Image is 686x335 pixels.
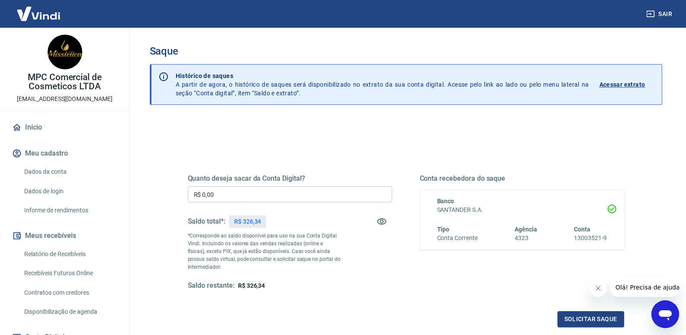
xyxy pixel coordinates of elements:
[437,198,454,205] span: Banco
[10,144,119,163] button: Meu cadastro
[238,282,265,289] span: R$ 326,34
[188,281,235,290] h5: Saldo restante:
[589,280,607,297] iframe: Fechar mensagem
[557,311,624,327] button: Solicitar saque
[610,278,679,297] iframe: Mensagem da empresa
[234,217,261,226] p: R$ 326,34
[651,300,679,328] iframe: Botão para abrir a janela de mensagens
[10,118,119,137] a: Início
[437,205,607,215] h6: SANTANDER S.A.
[10,226,119,245] button: Meus recebíveis
[150,45,662,57] h3: Saque
[21,163,119,181] a: Dados da conta
[437,226,450,233] span: Tipo
[21,284,119,302] a: Contratos com credores
[599,72,655,98] a: Acessar extrato
[515,226,537,233] span: Agência
[188,217,225,226] h5: Saldo total*:
[188,232,341,271] p: *Corresponde ao saldo disponível para uso na sua Conta Digital Vindi. Incluindo os valores das ve...
[7,73,122,91] p: MPC Comercial de Cosmeticos LTDA
[21,202,119,219] a: Informe de rendimentos
[574,226,590,233] span: Conta
[599,80,645,89] p: Acessar extrato
[188,174,392,183] h5: Quanto deseja sacar da Conta Digital?
[644,6,676,22] button: Sair
[515,234,537,243] h6: 4323
[10,0,67,27] img: Vindi
[48,35,82,69] img: 179cbde4-6bef-47a0-a2f4-f8ff63f51797.jpeg
[21,182,119,200] a: Dados de login
[17,94,113,104] p: [EMAIL_ADDRESS][DOMAIN_NAME]
[21,264,119,282] a: Recebíveis Futuros Online
[176,72,589,98] p: A partir de agora, o histórico de saques será disponibilizado no extrato da sua conta digital. Ac...
[21,303,119,321] a: Disponibilização de agenda
[5,6,73,13] span: Olá! Precisa de ajuda?
[574,234,607,243] h6: 13003521-9
[21,245,119,263] a: Relatório de Recebíveis
[176,72,589,80] p: Histórico de saques
[437,234,478,243] h6: Conta Corrente
[420,174,624,183] h5: Conta recebedora do saque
